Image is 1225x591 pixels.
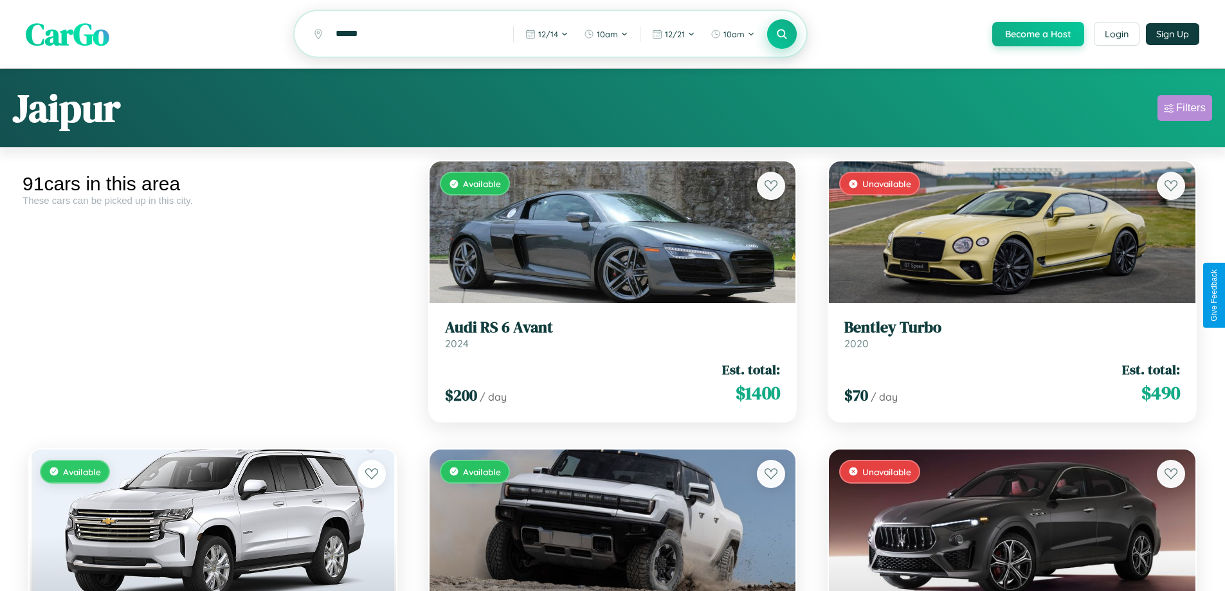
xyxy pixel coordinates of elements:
[1176,102,1206,114] div: Filters
[63,466,101,477] span: Available
[23,195,403,206] div: These cars can be picked up in this city.
[646,24,702,44] button: 12/21
[538,29,558,39] span: 12 / 14
[665,29,685,39] span: 12 / 21
[1210,269,1219,322] div: Give Feedback
[463,466,501,477] span: Available
[722,360,780,379] span: Est. total:
[1141,380,1180,406] span: $ 490
[844,337,869,350] span: 2020
[704,24,761,44] button: 10am
[445,385,477,406] span: $ 200
[844,385,868,406] span: $ 70
[1094,23,1139,46] button: Login
[480,390,507,403] span: / day
[1157,95,1212,121] button: Filters
[445,318,781,337] h3: Audi RS 6 Avant
[445,337,469,350] span: 2024
[597,29,618,39] span: 10am
[577,24,635,44] button: 10am
[463,178,501,189] span: Available
[862,466,911,477] span: Unavailable
[13,82,120,134] h1: Jaipur
[723,29,745,39] span: 10am
[844,318,1180,350] a: Bentley Turbo2020
[736,380,780,406] span: $ 1400
[1122,360,1180,379] span: Est. total:
[519,24,575,44] button: 12/14
[871,390,898,403] span: / day
[23,173,403,195] div: 91 cars in this area
[862,178,911,189] span: Unavailable
[992,22,1084,46] button: Become a Host
[1146,23,1199,45] button: Sign Up
[844,318,1180,337] h3: Bentley Turbo
[445,318,781,350] a: Audi RS 6 Avant2024
[26,13,109,55] span: CarGo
